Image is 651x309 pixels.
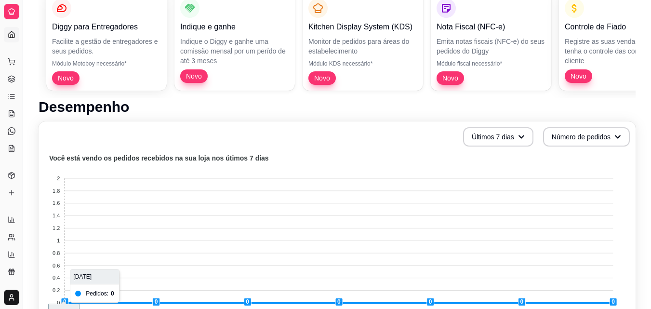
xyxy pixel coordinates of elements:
[54,73,78,83] span: Novo
[180,37,289,66] p: Indique o Diggy e ganhe uma comissão mensal por um perído de até 3 meses
[52,21,161,33] p: Diggy para Entregadores
[180,21,289,33] p: Indique e ganhe
[57,300,60,306] tspan: 0
[52,60,161,67] p: Módulo Motoboy necessário*
[39,98,636,116] h1: Desempenho
[53,287,60,293] tspan: 0.2
[437,21,545,33] p: Nota Fiscal (NFC-e)
[438,73,462,83] span: Novo
[437,37,545,56] p: Emita notas fiscais (NFC-e) do seus pedidos do Diggy
[308,60,417,67] p: Módulo KDS necessário*
[53,200,60,206] tspan: 1.6
[308,21,417,33] p: Kitchen Display System (KDS)
[463,127,533,147] button: Últimos 7 dias
[53,213,60,218] tspan: 1.4
[567,71,590,81] span: Novo
[53,225,60,231] tspan: 1.2
[53,263,60,269] tspan: 0.6
[52,37,161,56] p: Facilite a gestão de entregadores e seus pedidos.
[308,37,417,56] p: Monitor de pedidos para áreas do estabelecimento
[57,238,60,243] tspan: 1
[53,275,60,281] tspan: 0.4
[53,188,60,194] tspan: 1.8
[543,127,630,147] button: Número de pedidos
[49,154,269,162] text: Você está vendo os pedidos recebidos na sua loja nos útimos 7 dias
[437,60,545,67] p: Módulo fiscal necessário*
[310,73,334,83] span: Novo
[57,175,60,181] tspan: 2
[182,71,206,81] span: Novo
[53,250,60,256] tspan: 0.8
